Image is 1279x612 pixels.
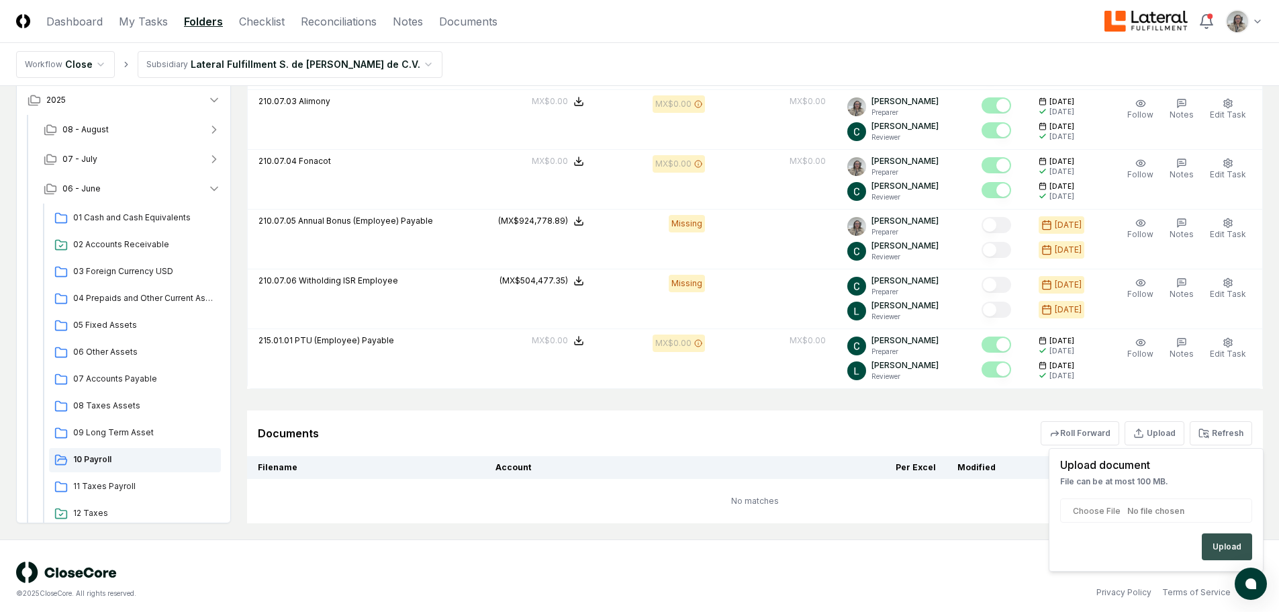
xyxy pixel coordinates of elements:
span: 05 Fixed Assets [73,319,216,331]
a: 09 Long Term Asset [49,421,221,445]
a: Reconciliations [301,13,377,30]
span: Alimony [299,96,330,106]
span: Follow [1127,349,1153,359]
div: MX$0.00 [532,335,568,347]
div: MX$0.00 [790,95,826,107]
img: ACg8ocK9ailZYhnfy3BcXX2kcAM0qgWAKuBF7oUk-1IFovFXiPwWUg=s96-c [847,217,866,236]
button: Mark complete [982,277,1011,293]
div: [DATE] [1055,304,1082,316]
button: Mark complete [982,157,1011,173]
a: Dashboard [46,13,103,30]
span: 08 Taxes Assets [73,400,216,412]
button: Edit Task [1207,155,1249,183]
span: [DATE] [1049,97,1074,107]
a: Terms of Service [1162,586,1231,599]
a: Folders [184,13,223,30]
div: MX$0.00 [532,155,568,167]
img: Logo [16,14,30,28]
th: Per Excel [707,456,947,479]
button: MX$0.00 [532,95,584,107]
p: Preparer [871,227,939,237]
button: Upload [1125,421,1184,445]
span: 210.07.04 [258,156,297,166]
span: 08 - August [62,124,109,136]
div: [DATE] [1055,244,1082,256]
span: 07 Accounts Payable [73,373,216,385]
button: Edit Task [1207,95,1249,124]
h4: Upload document [1060,460,1252,470]
img: ACg8ocK9ailZYhnfy3BcXX2kcAM0qgWAKuBF7oUk-1IFovFXiPwWUg=s96-c [1227,11,1248,32]
div: [DATE] [1049,132,1074,142]
button: Mark complete [982,122,1011,138]
a: 01 Cash and Cash Equivalents [49,206,221,230]
button: Notes [1167,335,1196,363]
button: Mark complete [982,217,1011,233]
div: Missing [669,215,705,232]
p: Reviewer [871,252,939,262]
button: (MX$924,778.89) [498,215,584,227]
span: Edit Task [1210,289,1246,299]
img: ACg8ocJIeMTgp-9V6Cj_YcX5thK6je9NgFqAwRG0uQi698Zzq9TtfQ=s96-c [847,277,866,296]
span: 210.07.03 [258,96,297,106]
span: 215.01.01 [258,335,293,345]
span: 10 Payroll [73,453,216,466]
img: ACg8ocJIeMTgp-9V6Cj_YcX5thK6je9NgFqAwRG0uQi698Zzq9TtfQ=s96-c [847,122,866,141]
a: 10 Payroll [49,448,221,472]
button: Mark complete [982,302,1011,318]
span: Notes [1170,289,1194,299]
div: MX$0.00 [790,335,826,347]
span: 2025 [46,94,66,106]
img: logo [16,562,117,583]
p: [PERSON_NAME] [871,275,939,287]
div: [DATE] [1049,167,1074,177]
div: MX$0.00 [655,158,692,170]
img: ACg8ocK9ailZYhnfy3BcXX2kcAM0qgWAKuBF7oUk-1IFovFXiPwWUg=s96-c [847,97,866,116]
span: Edit Task [1210,169,1246,179]
p: Reviewer [871,312,939,322]
p: [PERSON_NAME] [871,180,939,192]
a: 11 Taxes Payroll [49,475,221,499]
div: MX$0.00 [532,95,568,107]
button: 08 - August [33,115,232,144]
span: Follow [1127,169,1153,179]
a: 07 Accounts Payable [49,367,221,392]
div: MX$0.00 [655,337,692,349]
button: Follow [1125,335,1156,363]
span: 01 Cash and Cash Equivalents [73,212,216,224]
span: Notes [1170,169,1194,179]
button: 07 - July [33,144,232,174]
button: Follow [1125,275,1156,303]
button: (MX$504,477.35) [500,275,584,287]
span: Witholding ISR Employee [299,275,398,286]
p: [PERSON_NAME] [871,300,939,312]
div: Documents [258,425,319,441]
img: ACg8ocJIeMTgp-9V6Cj_YcX5thK6je9NgFqAwRG0uQi698Zzq9TtfQ=s96-c [847,242,866,261]
a: 03 Foreign Currency USD [49,260,221,284]
span: Notes [1170,229,1194,239]
p: Preparer [871,107,939,118]
p: [PERSON_NAME] [871,155,939,167]
p: Preparer [871,347,939,357]
p: Preparer [871,287,939,297]
button: Mark complete [982,361,1011,378]
span: Notes [1170,110,1194,120]
a: Privacy Policy [1096,586,1151,599]
div: Workflow [25,58,62,71]
a: Notes [393,13,423,30]
button: 2025 [17,85,232,115]
span: [DATE] [1049,181,1074,191]
span: 12 Taxes [73,507,216,519]
nav: breadcrumb [16,51,442,78]
div: (MX$924,778.89) [498,215,568,227]
p: Reviewer [871,192,939,202]
span: [DATE] [1049,336,1074,346]
span: [DATE] [1049,122,1074,132]
span: Follow [1127,110,1153,120]
span: 07 - July [62,153,97,165]
img: ACg8ocL_1CPGGCmW2vcKfmubY20krM2hseRIBVD38udLxav-QKXa1w=s96-c [847,302,866,320]
span: Edit Task [1210,349,1246,359]
div: Subsidiary [146,58,188,71]
p: Reviewer [871,132,939,142]
div: (MX$504,477.35) [500,275,568,287]
a: Checklist [239,13,285,30]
